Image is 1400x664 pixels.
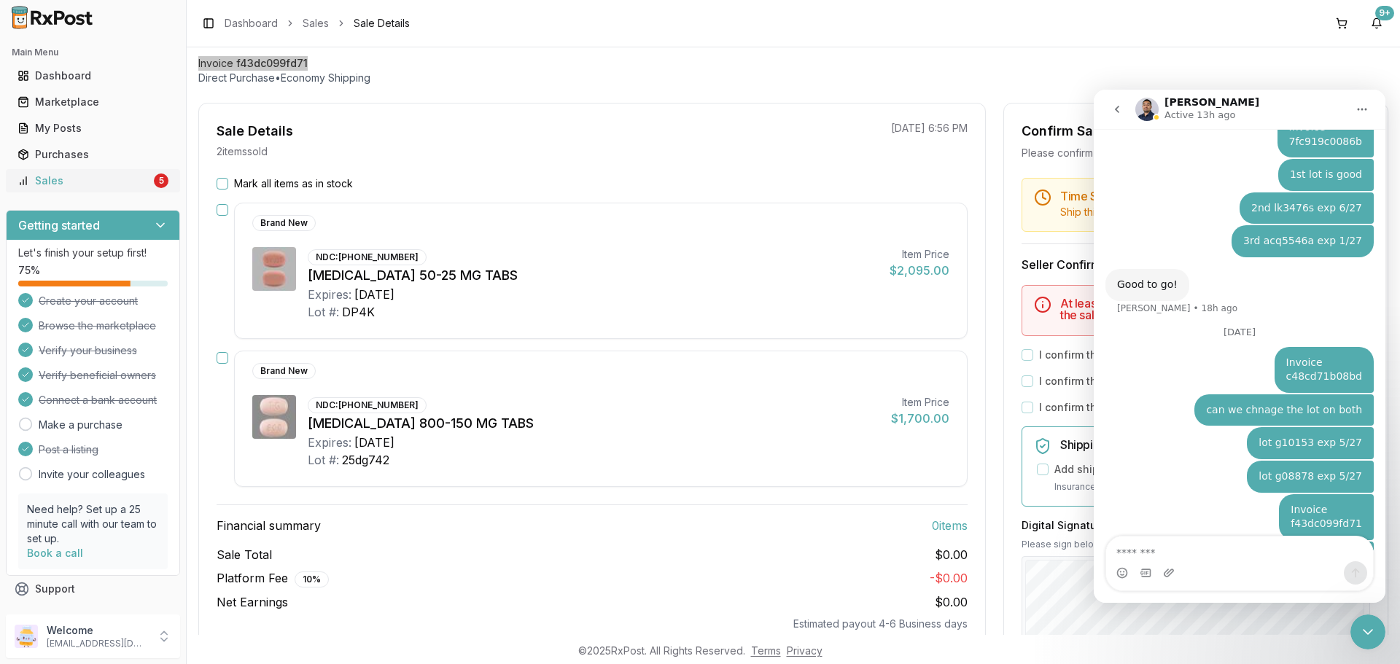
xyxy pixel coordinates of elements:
div: 5 [154,173,168,188]
h5: At least one item must be marked as in stock to confirm the sale. [1060,297,1358,321]
div: Expires: [308,434,351,451]
p: Need help? Set up a 25 minute call with our team to set up. [27,502,159,546]
span: Verify beneficial owners [39,368,156,383]
div: Lot #: [308,303,339,321]
button: My Posts [6,117,180,140]
label: I confirm that all 0 selected items match the listed condition [1039,374,1340,388]
div: Brand New [252,215,316,231]
a: Book a call [27,547,83,559]
span: Connect a bank account [39,393,157,407]
div: NDC: [PHONE_NUMBER] [308,249,427,265]
a: Purchases [12,141,174,168]
iframe: Intercom live chat [1094,90,1385,603]
h2: Main Menu [12,47,174,58]
img: User avatar [15,625,38,648]
span: 75 % [18,263,40,278]
label: I confirm that all expiration dates are correct [1039,400,1267,415]
div: DP4K [342,303,375,321]
span: 0 item s [932,517,968,534]
h5: Time Sensitive [1060,190,1358,202]
h3: Getting started [18,216,100,234]
div: Please confirm you have all items in stock before proceeding [1022,146,1370,160]
a: Terms [751,644,781,657]
label: I confirm that the 0 selected items are in stock and ready to ship [1039,348,1364,362]
label: Mark all items as in stock [234,176,353,191]
span: Platform Fee [217,569,329,587]
a: Invite your colleagues [39,467,145,482]
div: Purchases [17,147,168,162]
h3: Seller Confirmation [1022,256,1370,273]
div: Marketplace [17,95,168,109]
div: 10 % [295,571,329,587]
p: Let's finish your setup first! [18,246,168,260]
a: Dashboard [12,63,174,89]
span: Financial summary [217,517,321,534]
span: Post a listing [39,442,98,457]
a: Privacy [787,644,822,657]
div: Invoice [198,56,233,71]
button: Sales5 [6,169,180,192]
div: Item Price [890,247,949,262]
p: [DATE] 6:56 PM [891,121,968,136]
div: Estimated payout 4-6 Business days [217,617,968,631]
div: My Posts [17,121,168,136]
button: Purchases [6,143,180,166]
span: Feedback [35,608,85,622]
a: Marketplace [12,89,174,115]
button: Marketplace [6,90,180,114]
button: Dashboard [6,64,180,87]
a: Sales5 [12,168,174,194]
span: Create your account [39,294,138,308]
button: 9+ [1365,12,1388,35]
p: Direct Purchase • Economy Shipping [198,71,1388,85]
div: [MEDICAL_DATA] 800-150 MG TABS [308,413,879,434]
div: $1,700.00 [891,410,949,427]
div: NDC: [PHONE_NUMBER] [308,397,427,413]
div: [DATE] [354,434,394,451]
h5: Shipping Insurance [1060,439,1358,450]
div: [DATE] [354,286,394,303]
div: Sale Details [217,121,293,141]
nav: breadcrumb [225,16,410,31]
label: Add shipping insurance for $0.00 ( 1.5 % of order value) [1054,462,1333,477]
div: $2,095.00 [890,262,949,279]
button: Feedback [6,602,180,628]
a: Make a purchase [39,418,122,432]
p: 2 item s sold [217,144,268,159]
div: 25dg742 [342,451,389,469]
span: Browse the marketplace [39,319,156,333]
div: Brand New [252,363,316,379]
div: [MEDICAL_DATA] 50-25 MG TABS [308,265,878,286]
iframe: Intercom live chat [1350,614,1385,649]
div: 9+ [1375,6,1394,20]
div: Dashboard [17,69,168,83]
span: Sale Total [217,546,272,563]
